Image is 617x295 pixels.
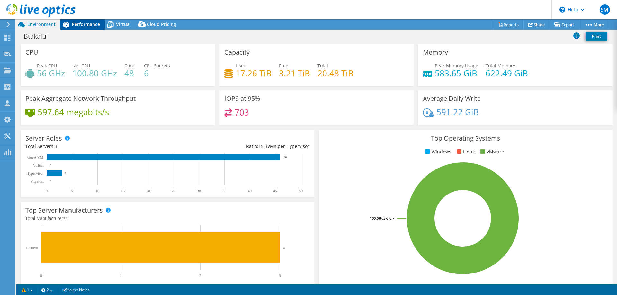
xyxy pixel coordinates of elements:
[37,63,57,69] span: Peak CPU
[67,215,69,221] span: 1
[50,180,51,183] text: 0
[55,143,57,149] span: 3
[40,273,42,278] text: 0
[25,143,167,150] div: Total Servers:
[486,63,515,69] span: Total Memory
[423,49,448,56] h3: Memory
[167,143,309,150] div: Ratio: VMs per Hypervisor
[25,207,103,214] h3: Top Server Manufacturers
[273,189,277,193] text: 45
[559,7,565,13] svg: \n
[236,70,272,77] h4: 17.26 TiB
[120,273,122,278] text: 1
[124,63,137,69] span: Cores
[236,63,246,69] span: Used
[26,171,44,176] text: Hypervisor
[72,21,100,27] span: Performance
[197,189,201,193] text: 30
[124,70,137,77] h4: 48
[317,70,353,77] h4: 20.48 TiB
[144,70,170,77] h4: 6
[579,20,609,30] a: More
[436,108,479,116] h4: 591.22 GiB
[455,148,475,155] li: Linux
[57,286,94,294] a: Project Notes
[324,135,608,142] h3: Top Operating Systems
[279,63,288,69] span: Free
[523,20,550,30] a: Share
[600,4,610,15] span: SM
[283,246,285,249] text: 3
[486,70,528,77] h4: 622.49 GiB
[50,164,51,167] text: 0
[38,108,109,116] h4: 597.64 megabits/s
[46,189,48,193] text: 0
[116,21,131,27] span: Virtual
[33,163,44,168] text: Virtual
[72,70,117,77] h4: 100.80 GHz
[479,148,504,155] li: VMware
[370,216,382,221] tspan: 100.0%
[25,95,136,102] h3: Peak Aggregate Network Throughput
[235,109,249,116] h4: 703
[31,179,44,184] text: Physical
[37,286,57,294] a: 2
[586,32,607,41] a: Print
[493,20,524,30] a: Reports
[224,49,250,56] h3: Capacity
[279,273,281,278] text: 3
[121,189,125,193] text: 15
[25,135,62,142] h3: Server Roles
[17,286,37,294] a: 1
[146,189,150,193] text: 20
[65,172,67,175] text: 3
[199,273,201,278] text: 2
[423,95,481,102] h3: Average Daily Write
[299,189,303,193] text: 50
[27,155,43,160] text: Guest VM
[95,189,99,193] text: 10
[284,156,287,159] text: 46
[71,189,73,193] text: 5
[382,216,394,221] tspan: ESXi 6.7
[224,95,260,102] h3: IOPS at 95%
[144,63,170,69] span: CPU Sockets
[147,21,176,27] span: Cloud Pricing
[435,63,478,69] span: Peak Memory Usage
[26,246,38,250] text: Lenovo
[172,189,175,193] text: 25
[248,189,252,193] text: 40
[435,70,478,77] h4: 583.65 GiB
[27,21,56,27] span: Environment
[222,189,226,193] text: 35
[424,148,451,155] li: Windows
[279,70,310,77] h4: 3.21 TiB
[550,20,579,30] a: Export
[258,143,267,149] span: 15.3
[317,63,328,69] span: Total
[25,49,38,56] h3: CPU
[25,215,309,222] h4: Total Manufacturers:
[37,70,65,77] h4: 56 GHz
[72,63,90,69] span: Net CPU
[21,33,58,40] h1: Btakaful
